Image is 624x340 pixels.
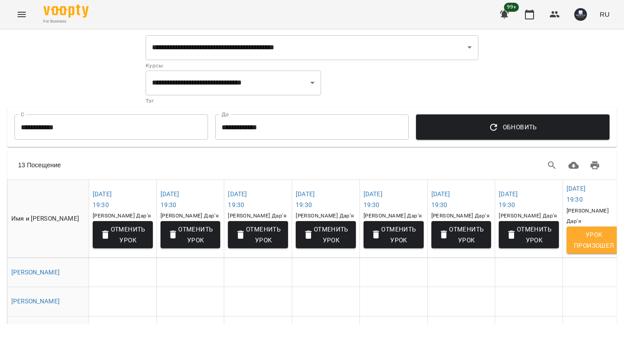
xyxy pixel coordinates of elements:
button: Отменить Урок [364,221,424,248]
a: [PERSON_NAME] [11,297,60,305]
span: 99+ [504,3,519,12]
button: Урок произошел [567,227,622,254]
img: Voopty Logo [43,5,89,18]
button: Отменить Урок [499,221,559,248]
button: Загрузить в CSV [563,155,585,176]
a: [PERSON_NAME] [11,269,60,276]
span: Отменить Урок [168,224,213,246]
span: [PERSON_NAME] Дар'я [228,212,286,219]
span: [PERSON_NAME] Дар'я [296,212,354,219]
a: [DATE]19:30 [296,190,315,208]
p: Курсы [146,61,478,71]
div: 13 Посещение [18,161,301,170]
span: Урок произошел [574,229,615,251]
button: RU [596,6,613,23]
button: Отменить Урок [228,221,288,248]
span: Отменить Урок [371,224,416,246]
span: Отменить Урок [303,224,349,246]
span: Отменить Урок [439,224,484,246]
span: [PERSON_NAME] Дар'я [499,212,557,219]
button: Отменить Урок [161,221,221,248]
span: [PERSON_NAME] Дар'я [93,212,151,219]
img: e7cd9ba82654fddca2813040462380a1.JPG [574,8,587,21]
a: [DATE]19:30 [499,190,518,208]
a: [DATE]19:30 [161,190,180,208]
button: Отменить Урок [296,221,356,248]
a: [DATE]19:30 [364,190,383,208]
a: [DATE]19:30 [567,185,586,203]
button: Отменить Урок [93,221,153,248]
span: Отменить Урок [235,224,281,246]
button: Search [541,155,563,176]
a: [DATE]19:30 [431,190,450,208]
a: [DATE]19:30 [93,190,112,208]
span: For Business [43,19,89,24]
div: Имя и [PERSON_NAME] [11,213,85,224]
span: [PERSON_NAME] Дар'я [431,212,489,219]
span: [PERSON_NAME] Дар'я [161,212,218,219]
span: RU [600,9,610,19]
button: Обновить [416,114,610,140]
button: Отменить Урок [431,221,492,248]
span: [PERSON_NAME] Дар'я [567,208,609,225]
span: Отменить Урок [506,224,552,246]
span: Обновить [423,122,602,132]
div: Table Toolbar [7,151,617,179]
span: [PERSON_NAME] Дар'я [364,212,421,219]
span: Отменить Урок [100,224,146,246]
button: Menu [11,4,33,25]
button: Распечатать [584,155,606,176]
a: [DATE]19:30 [228,190,247,208]
p: Тэг [146,97,321,106]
